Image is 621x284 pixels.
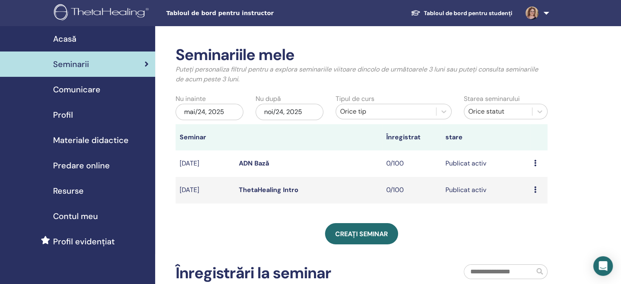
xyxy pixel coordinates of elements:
div: Orice tip [340,107,432,116]
a: ADN Bază [239,159,269,168]
a: ThetaHealing Intro [239,186,298,194]
span: Comunicare [53,83,100,96]
p: Puteți personaliza filtrul pentru a explora seminariile viitoare dincolo de următoarele 3 luni sa... [176,65,548,84]
h2: Înregistrări la seminar [176,264,331,283]
img: default.jpg [525,7,539,20]
label: Nu inainte [176,94,206,104]
th: Seminar [176,124,235,150]
span: Seminarii [53,58,89,70]
td: Publicat activ [441,150,530,177]
div: Orice statut [468,107,528,116]
span: Tabloul de bord pentru instructor [166,9,289,18]
td: [DATE] [176,150,235,177]
a: Creați seminar [325,223,398,244]
th: Înregistrat [382,124,441,150]
div: Open Intercom Messenger [593,256,613,276]
label: Nu după [256,94,281,104]
td: 0/100 [382,177,441,203]
span: Contul meu [53,210,98,222]
div: mai/24, 2025 [176,104,243,120]
label: Tipul de curs [336,94,374,104]
img: graduation-cap-white.svg [411,9,421,16]
a: Tabloul de bord pentru studenți [404,6,519,21]
label: Starea seminarului [464,94,520,104]
span: Profil evidențiat [53,235,115,248]
span: Acasă [53,33,76,45]
img: logo.png [54,4,151,22]
h2: Seminariile mele [176,46,548,65]
th: stare [441,124,530,150]
td: [DATE] [176,177,235,203]
span: Materiale didactice [53,134,129,146]
td: Publicat activ [441,177,530,203]
span: Predare online [53,159,110,172]
div: noi/24, 2025 [256,104,323,120]
td: 0/100 [382,150,441,177]
span: Creați seminar [335,230,388,238]
span: Resurse [53,185,84,197]
span: Profil [53,109,73,121]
